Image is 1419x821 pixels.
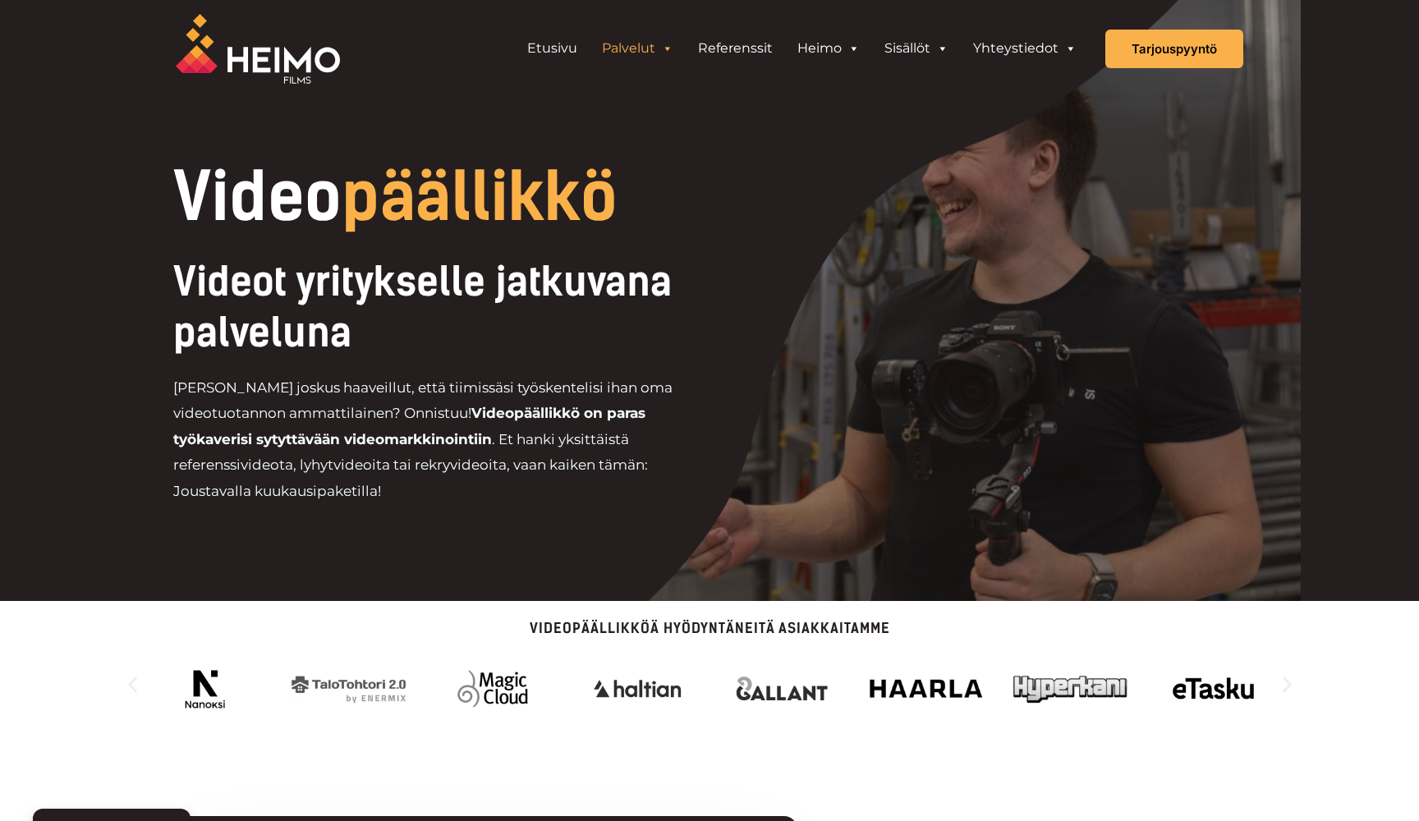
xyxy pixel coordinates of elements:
[1105,30,1243,68] a: Tarjouspyyntö
[173,164,821,230] h1: Video
[173,405,645,447] strong: Videopäällikkö on paras työkaverisi sytyttävään videomarkkinointiin
[507,32,1097,65] aside: Header Widget 1
[961,32,1089,65] a: Yhteystiedot
[291,660,406,718] div: 9 / 14
[868,660,984,718] div: 13 / 14
[872,32,961,65] a: Sisällöt
[785,32,872,65] a: Heimo
[291,660,406,718] img: Videotuotantoa yritykselle jatkuvana palveluna hankkii mm. Enermix
[122,621,1297,635] p: Videopäällikköä hyödyntäneitä asiakkaitamme
[147,660,263,718] div: 8 / 14
[147,660,263,718] img: nanoksi_logo
[1013,660,1128,718] img: Hyperkani on yksi Videopäällikkö-asiakkaista
[342,158,618,236] span: päällikkö
[122,652,1297,718] div: Karuselli | Vieritys vaakasuunnassa: Vasen ja oikea nuoli
[686,32,785,65] a: Referenssit
[580,660,696,718] div: 11 / 14
[580,660,696,718] img: Haltian on yksi Videopäällikkö-asiakkaista
[1157,660,1273,718] div: 1 / 14
[1157,660,1273,718] img: Videotuotantoa yritykselle jatkuvana palveluna hankkii mm. eTasku
[435,660,551,718] img: Videotuotantoa yritykselle jatkuvana palveluna hankkii mm. Magic Cloud
[435,660,551,718] div: 10 / 14
[724,660,840,718] div: 12 / 14
[724,660,840,718] img: Gallant on yksi Videopäällikkö-asiakkaista
[515,32,590,65] a: Etusivu
[173,258,672,356] span: Videot yritykselle jatkuvana palveluna
[173,375,709,505] p: [PERSON_NAME] joskus haaveillut, että tiimissäsi työskentelisi ihan oma videotuotannon ammattilai...
[868,660,984,718] img: Haarla on yksi Videopäällikkö-asiakkaista
[176,14,340,84] img: Heimo Filmsin logo
[590,32,686,65] a: Palvelut
[1013,660,1128,718] div: 14 / 14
